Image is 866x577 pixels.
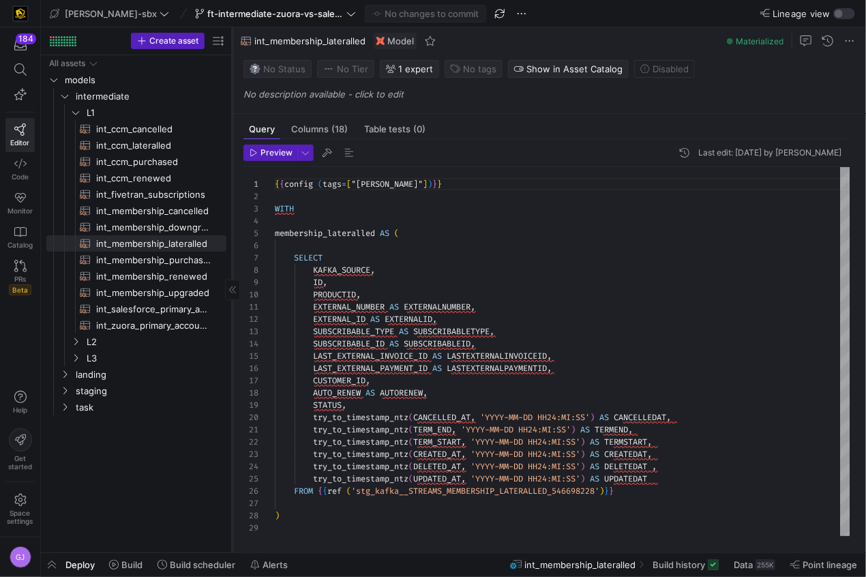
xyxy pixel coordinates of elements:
[76,89,224,104] span: intermediate
[342,400,346,411] span: ,
[16,33,36,44] div: 184
[599,412,609,423] span: AS
[413,125,425,134] span: (0)
[318,179,323,190] span: (
[14,275,26,283] span: PRs
[313,265,370,276] span: KAFKA_SOURCE
[103,553,149,576] button: Build
[364,125,425,134] span: Table tests
[46,72,226,88] div: Press SPACE to select this row.
[547,351,552,361] span: ,
[471,301,475,312] span: ,
[243,227,258,239] div: 5
[471,338,475,349] span: ,
[342,535,442,546] span: membership_lateralled
[647,449,652,460] span: ,
[389,338,399,349] span: AS
[628,424,633,435] span: ,
[698,148,841,158] div: Last edit: [DATE] by [PERSON_NAME]
[736,36,783,46] span: Materialized
[580,473,585,484] span: )
[376,37,385,45] img: undefined
[5,254,35,301] a: PRsBeta
[666,412,671,423] span: ,
[461,449,466,460] span: ,
[46,268,226,284] a: int_membership_renewed​​​​​​​​​​
[346,486,351,497] span: (
[250,63,305,74] span: No Status
[65,559,95,570] span: Deploy
[313,277,323,288] span: ID
[471,449,580,460] span: 'YYYY-MM-DD HH24:MI:SS'
[76,367,224,383] span: landing
[327,486,342,497] span: ref
[243,460,258,473] div: 24
[5,220,35,254] a: Catalog
[46,301,226,317] a: int_salesforce_primary_account​​​​​​​​​​
[275,535,303,546] span: SELECT
[294,252,323,263] span: SELECT
[46,252,226,268] div: Press SPACE to select this row.
[46,284,226,301] a: int_membership_upgraded​​​​​​​​​​
[590,486,599,497] span: 8'
[5,186,35,220] a: Monitor
[342,179,346,190] span: =
[370,314,380,325] span: AS
[192,5,359,23] button: ft-intermediate-zuora-vs-salesforce-08052025
[65,72,224,88] span: models
[46,104,226,121] div: Press SPACE to select this row.
[380,228,389,239] span: AS
[646,553,725,576] button: Build history
[96,154,211,170] span: int_ccm_purchased​​​​​​​​​​
[10,546,31,568] div: GJ
[96,187,211,203] span: int_fivetran_subscriptions​​​​​​​​​​
[46,55,226,72] div: Press SPACE to select this row.
[590,473,599,484] span: AS
[243,276,258,288] div: 9
[399,326,408,337] span: AS
[471,473,580,484] span: 'YYYY-MM-DD HH24:MI:SS'
[96,269,211,284] span: int_membership_renewed​​​​​​​​​​
[356,289,361,300] span: ,
[323,179,342,190] span: tags
[580,437,585,447] span: )
[149,36,198,46] span: Create asset
[5,2,35,25] a: https://storage.googleapis.com/y42-prod-data-exchange/images/uAsz27BndGEK0hZWDFeOjoxA7jCwgK9jE472...
[243,509,258,522] div: 28
[404,301,471,312] span: EXTERNALNUMBER
[11,138,30,147] span: Editor
[647,437,652,447] span: ,
[151,553,241,576] button: Build scheduler
[243,89,861,100] p: No description available - click to edit
[76,383,224,399] span: staging
[571,424,576,435] span: )
[46,88,226,104] div: Press SPACE to select this row.
[413,424,451,435] span: TERM_END
[8,454,32,471] span: Get started
[547,363,552,374] span: ,
[398,63,433,74] span: 1 expert
[46,137,226,153] div: Press SPACE to select this row.
[131,33,205,49] button: Create asset
[96,203,211,219] span: int_membership_cancelled​​​​​​​​​​
[96,236,211,252] span: int_membership_lateralled​​​​​​​​​​
[413,461,461,472] span: DELETED_AT
[46,121,226,137] div: Press SPACE to select this row.
[580,461,585,472] span: )
[284,179,313,190] span: config
[243,301,258,313] div: 11
[46,203,226,219] a: int_membership_cancelled​​​​​​​​​​
[432,179,437,190] span: }
[408,424,413,435] span: (
[408,473,413,484] span: (
[318,486,323,497] span: {
[49,59,85,68] div: All assets
[614,412,666,423] span: CANCELLEDAT
[96,252,211,268] span: int_membership_purchased​​​​​​​​​​
[46,170,226,186] div: Press SPACE to select this row.
[46,383,226,399] div: Press SPACE to select this row.
[525,559,636,570] span: int_membership_lateralled
[346,179,351,190] span: [
[461,424,571,435] span: 'YYYY-MM-DD HH24:MI:SS'
[243,145,297,161] button: Preview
